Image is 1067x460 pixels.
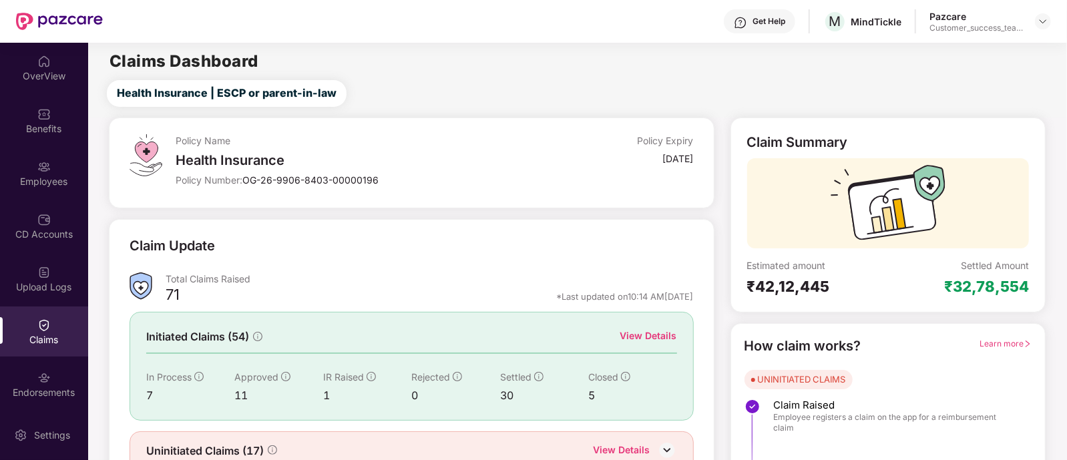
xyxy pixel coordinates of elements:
[638,134,694,147] div: Policy Expiry
[146,371,192,383] span: In Process
[146,443,264,459] span: Uninitiated Claims (17)
[323,387,411,404] div: 1
[242,174,379,186] span: OG-26-9906-8403-00000196
[500,387,588,404] div: 30
[411,371,450,383] span: Rejected
[588,371,618,383] span: Closed
[747,259,888,272] div: Estimated amount
[500,371,531,383] span: Settled
[166,272,694,285] div: Total Claims Raised
[268,445,277,455] span: info-circle
[14,429,27,442] img: svg+xml;base64,PHN2ZyBpZD0iU2V0dGluZy0yMHgyMCIgeG1sbnM9Imh0dHA6Ly93d3cudzMub3JnLzIwMDAvc3ZnIiB3aW...
[166,285,180,308] div: 71
[37,213,51,226] img: svg+xml;base64,PHN2ZyBpZD0iQ0RfQWNjb3VudHMiIGRhdGEtbmFtZT0iQ0QgQWNjb3VudHMiIHhtbG5zPSJodHRwOi8vd3...
[16,13,103,30] img: New Pazcare Logo
[534,372,544,381] span: info-circle
[367,372,376,381] span: info-circle
[37,318,51,332] img: svg+xml;base64,PHN2ZyBpZD0iQ2xhaW0iIHhtbG5zPSJodHRwOi8vd3d3LnczLm9yZy8yMDAwL3N2ZyIgd2lkdGg9IjIwIi...
[107,80,347,107] button: Health Insurance | ESCP or parent-in-law
[851,15,901,28] div: MindTickle
[663,152,694,165] div: [DATE]
[980,338,1032,349] span: Learn more
[831,165,945,248] img: svg+xml;base64,PHN2ZyB3aWR0aD0iMTcyIiBoZWlnaHQ9IjExMyIgdmlld0JveD0iMCAwIDE3MiAxMTMiIGZpbGw9Im5vbm...
[37,107,51,121] img: svg+xml;base64,PHN2ZyBpZD0iQmVuZWZpdHMiIHhtbG5zPSJodHRwOi8vd3d3LnczLm9yZy8yMDAwL3N2ZyIgd2lkdGg9Ij...
[253,332,262,341] span: info-circle
[130,272,152,300] img: ClaimsSummaryIcon
[37,371,51,385] img: svg+xml;base64,PHN2ZyBpZD0iRW5kb3JzZW1lbnRzIiB4bWxucz0iaHR0cDovL3d3dy53My5vcmcvMjAwMC9zdmciIHdpZH...
[1024,340,1032,348] span: right
[944,277,1029,296] div: ₹32,78,554
[774,412,1018,433] span: Employee registers a claim on the app for a reimbursement claim
[117,85,337,101] span: Health Insurance | ESCP or parent-in-law
[657,440,677,460] img: DownIcon
[37,160,51,174] img: svg+xml;base64,PHN2ZyBpZD0iRW1wbG95ZWVzIiB4bWxucz0iaHR0cDovL3d3dy53My5vcmcvMjAwMC9zdmciIHdpZHRoPS...
[734,16,747,29] img: svg+xml;base64,PHN2ZyBpZD0iSGVscC0zMngzMiIgeG1sbnM9Imh0dHA6Ly93d3cudzMub3JnLzIwMDAvc3ZnIiB3aWR0aD...
[929,23,1023,33] div: Customer_success_team_lead
[234,387,323,404] div: 11
[753,16,785,27] div: Get Help
[176,152,521,168] div: Health Insurance
[130,134,162,176] img: svg+xml;base64,PHN2ZyB4bWxucz0iaHR0cDovL3d3dy53My5vcmcvMjAwMC9zdmciIHdpZHRoPSI0OS4zMiIgaGVpZ2h0PS...
[411,387,499,404] div: 0
[557,290,694,302] div: *Last updated on 10:14 AM[DATE]
[146,328,249,345] span: Initiated Claims (54)
[110,53,258,69] h2: Claims Dashboard
[774,399,1018,412] span: Claim Raised
[130,236,215,256] div: Claim Update
[176,134,521,147] div: Policy Name
[1038,16,1048,27] img: svg+xml;base64,PHN2ZyBpZD0iRHJvcGRvd24tMzJ4MzIiIHhtbG5zPSJodHRwOi8vd3d3LnczLm9yZy8yMDAwL3N2ZyIgd2...
[323,371,364,383] span: IR Raised
[929,10,1023,23] div: Pazcare
[37,55,51,68] img: svg+xml;base64,PHN2ZyBpZD0iSG9tZSIgeG1sbnM9Imh0dHA6Ly93d3cudzMub3JnLzIwMDAvc3ZnIiB3aWR0aD0iMjAiIG...
[146,387,234,404] div: 7
[588,387,676,404] div: 5
[176,174,521,186] div: Policy Number:
[747,134,848,150] div: Claim Summary
[453,372,462,381] span: info-circle
[594,443,650,460] div: View Details
[829,13,841,29] span: M
[621,372,630,381] span: info-circle
[37,266,51,279] img: svg+xml;base64,PHN2ZyBpZD0iVXBsb2FkX0xvZ3MiIGRhdGEtbmFtZT0iVXBsb2FkIExvZ3MiIHhtbG5zPSJodHRwOi8vd3...
[744,399,761,415] img: svg+xml;base64,PHN2ZyBpZD0iU3RlcC1Eb25lLTMyeDMyIiB4bWxucz0iaHR0cDovL3d3dy53My5vcmcvMjAwMC9zdmciIH...
[234,371,278,383] span: Approved
[620,328,677,343] div: View Details
[281,372,290,381] span: info-circle
[30,429,74,442] div: Settings
[747,277,888,296] div: ₹42,12,445
[758,373,846,386] div: UNINITIATED CLAIMS
[961,259,1029,272] div: Settled Amount
[194,372,204,381] span: info-circle
[744,336,861,357] div: How claim works?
